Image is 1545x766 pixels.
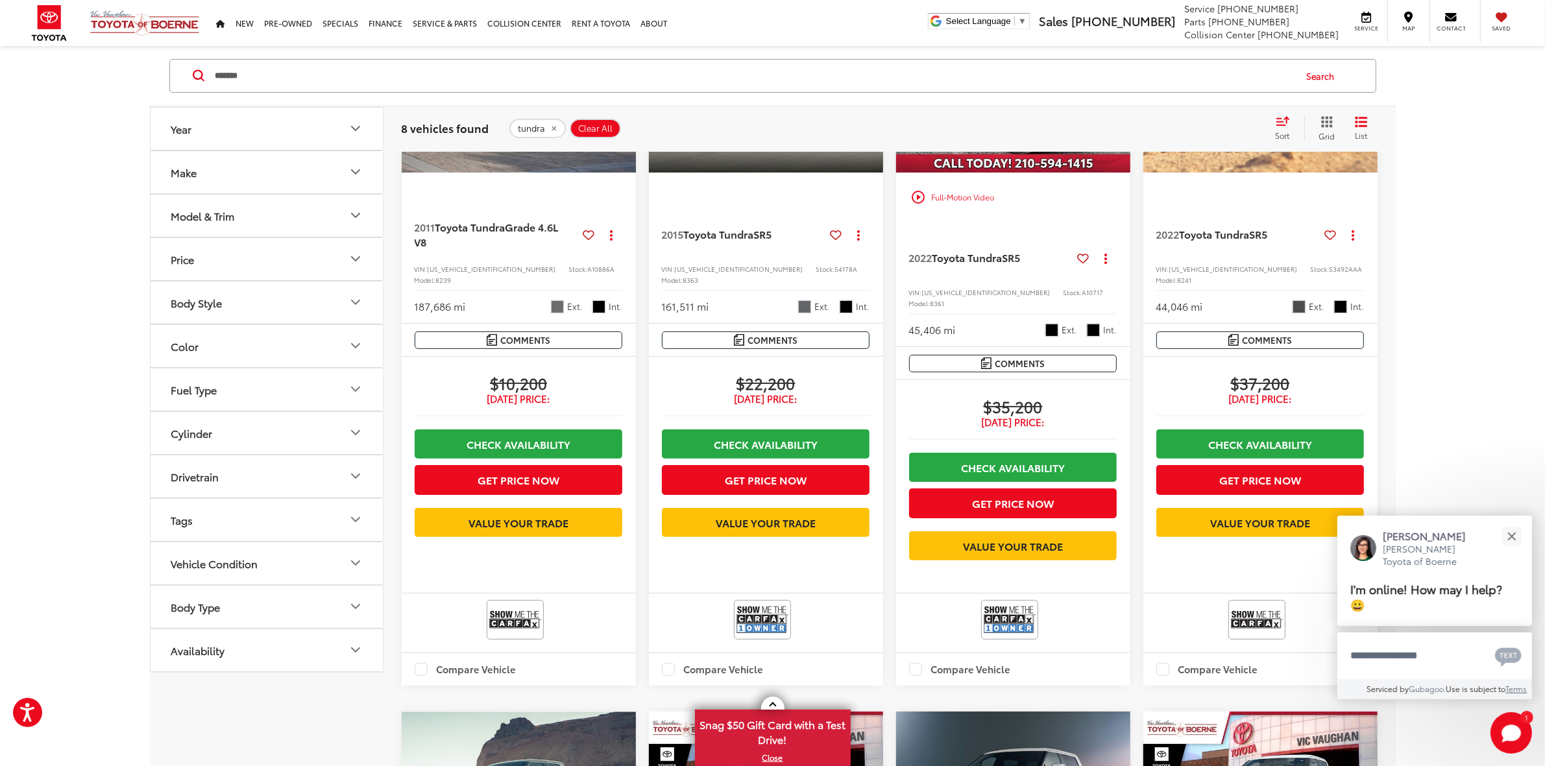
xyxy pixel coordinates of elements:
span: Model: [662,275,683,285]
span: Sort [1276,130,1290,141]
a: Terms [1506,683,1527,694]
span: Black [1045,324,1058,337]
span: Int. [1103,324,1117,336]
img: Comments [734,334,744,345]
span: Stock: [569,264,588,274]
button: Clear All [570,119,621,138]
span: Int. [1350,300,1364,313]
button: Comments [1156,331,1365,349]
span: 8 vehicles found [402,120,489,136]
span: SR5 [1250,226,1268,241]
span: [DATE] Price: [1156,392,1365,405]
a: 2022Toyota TundraSR5 [1156,227,1320,241]
span: Graphite [592,300,605,313]
a: Gubagoo. [1409,683,1446,694]
button: Select sort value [1269,115,1304,141]
button: Actions [1094,246,1117,269]
button: Vehicle ConditionVehicle Condition [151,542,384,584]
span: [DATE] Price: [909,416,1117,429]
span: 8241 [1178,275,1192,285]
div: Body Style [171,296,223,309]
span: dropdown dots [1104,253,1107,263]
div: Body Type [348,599,363,614]
span: Toyota Tundra [932,250,1003,265]
div: Year [171,123,192,135]
button: Close [1498,522,1526,550]
div: Tags [171,514,193,526]
span: Black [1334,300,1347,313]
span: Sales [1039,12,1068,29]
div: Drivetrain [348,468,363,484]
span: Contact [1437,24,1466,32]
span: Clear All [579,123,613,134]
span: 2011 [415,219,435,234]
div: Availability [348,642,363,658]
input: Search by Make, Model, or Keyword [214,60,1295,91]
img: CarFax One Owner [984,603,1036,637]
button: List View [1345,115,1378,141]
a: 2022Toyota TundraSR5 [909,250,1073,265]
div: Make [348,164,363,180]
div: 161,511 mi [662,299,709,314]
a: Select Language​ [946,16,1027,26]
span: VIN: [909,287,922,297]
span: [PHONE_NUMBER] [1208,15,1289,28]
label: Compare Vehicle [662,663,764,676]
button: Actions [847,223,870,246]
p: [PERSON_NAME] [1383,529,1479,543]
img: View CARFAX report [489,603,541,637]
button: Comments [415,331,623,349]
button: CylinderCylinder [151,412,384,454]
span: Magnetic Gray Metallic [798,300,811,313]
span: Toyota Tundra [1180,226,1250,241]
span: Model: [415,275,436,285]
button: Actions [1341,223,1364,246]
span: [PHONE_NUMBER] [1258,28,1339,41]
button: DrivetrainDrivetrain [151,455,384,497]
div: 187,686 mi [415,299,466,314]
button: Body StyleBody Style [151,281,384,324]
div: Color [348,338,363,353]
a: 2015Toyota TundraSR5 [662,227,825,241]
span: List [1355,130,1368,141]
span: 2022 [1156,226,1180,241]
span: VIN: [415,264,428,274]
div: 45,406 mi [909,322,956,337]
span: Grade 4.6L V8 [415,219,559,248]
span: Toyota Tundra [684,226,754,241]
span: $37,200 [1156,373,1365,392]
span: Int. [856,300,870,313]
span: Collision Center [1184,28,1255,41]
div: Fuel Type [348,381,363,397]
div: Color [171,340,199,352]
span: 2015 [662,226,684,241]
span: Magnetic Gray Metallic [551,300,564,313]
label: Compare Vehicle [1156,663,1258,676]
span: dropdown dots [610,230,613,240]
svg: Start Chat [1490,712,1532,754]
span: I'm online! How may I help? 😀 [1350,580,1502,613]
span: [DATE] Price: [415,392,623,405]
span: Comments [748,334,797,346]
span: Stock: [816,264,835,274]
img: Comments [981,357,991,368]
div: Year [348,121,363,136]
img: View CARFAX report [1231,603,1283,637]
div: Price [348,251,363,267]
button: ColorColor [151,325,384,367]
button: Fuel TypeFuel Type [151,368,384,411]
span: 8239 [436,275,452,285]
span: tundra [518,123,546,134]
button: YearYear [151,108,384,150]
div: Drivetrain [171,470,219,483]
span: VIN: [662,264,675,274]
img: Comments [1228,334,1239,345]
button: Model & TrimModel & Trim [151,195,384,237]
button: Toggle Chat Window [1490,712,1532,754]
span: A10717 [1082,287,1104,297]
span: Ext. [1309,300,1324,313]
a: 2011Toyota TundraGrade 4.6L V8 [415,220,578,249]
button: Get Price Now [415,465,623,494]
p: [PERSON_NAME] Toyota of Boerne [1383,543,1479,568]
span: 1 [1525,714,1528,720]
